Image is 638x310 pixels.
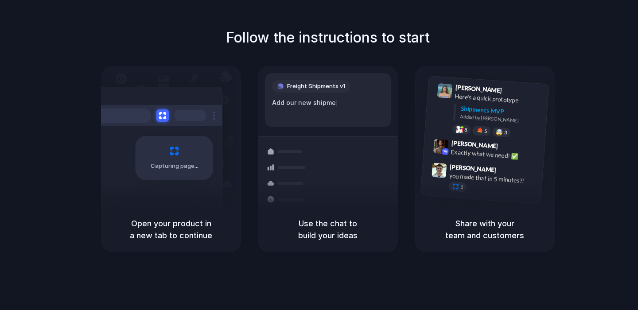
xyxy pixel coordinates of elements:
div: Shipments MVP [460,104,542,119]
span: Capturing page [151,162,200,170]
span: | [336,99,338,106]
div: Add our new shipme [272,98,384,108]
div: 🤯 [496,129,503,136]
span: 9:42 AM [501,142,519,153]
span: 9:47 AM [499,166,517,177]
span: 8 [464,128,467,132]
div: you made that in 5 minutes?! [449,171,537,186]
span: [PERSON_NAME] [455,82,502,95]
span: 1 [460,185,463,190]
span: 5 [484,129,487,134]
h1: Follow the instructions to start [226,27,430,48]
h5: Open your product in a new tab to continue [112,217,230,241]
span: [PERSON_NAME] [450,162,497,175]
div: Added by [PERSON_NAME] [460,113,541,126]
span: [PERSON_NAME] [451,138,498,151]
h5: Use the chat to build your ideas [268,217,387,241]
div: Here's a quick prototype [455,92,543,107]
span: 3 [504,130,507,135]
span: 9:41 AM [505,87,523,97]
span: Freight Shipments v1 [287,82,345,91]
h5: Share with your team and customers [425,217,544,241]
div: Exactly what we need! ✅ [451,147,539,162]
